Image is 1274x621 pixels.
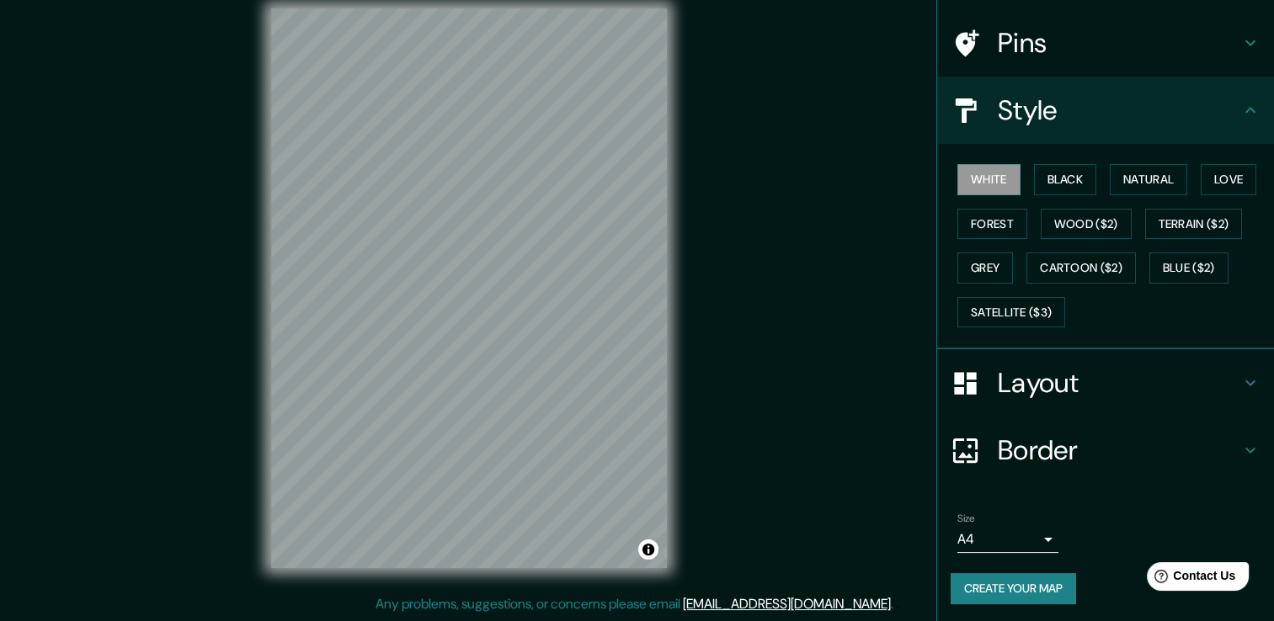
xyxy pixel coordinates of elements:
button: Black [1034,164,1097,195]
h4: Border [998,433,1240,467]
canvas: Map [271,8,667,568]
button: Grey [957,252,1013,284]
button: Toggle attribution [638,539,658,560]
div: . [896,594,899,614]
div: Border [937,417,1274,484]
button: Forest [957,209,1027,240]
a: [EMAIL_ADDRESS][DOMAIN_NAME] [683,595,891,613]
label: Size [957,512,975,526]
button: White [957,164,1021,195]
button: Wood ($2) [1041,209,1132,240]
button: Love [1201,164,1256,195]
button: Cartoon ($2) [1026,252,1136,284]
div: . [893,594,896,614]
h4: Layout [998,366,1240,400]
p: Any problems, suggestions, or concerns please email . [376,594,893,614]
iframe: Help widget launcher [1124,555,1255,602]
button: Create your map [951,573,1076,604]
button: Blue ($2) [1149,252,1229,284]
button: Satellite ($3) [957,297,1065,328]
div: Pins [937,9,1274,77]
h4: Pins [998,26,1240,60]
button: Natural [1110,164,1187,195]
div: Layout [937,349,1274,417]
div: A4 [957,526,1058,553]
div: Style [937,77,1274,144]
button: Terrain ($2) [1145,209,1243,240]
h4: Style [998,93,1240,127]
